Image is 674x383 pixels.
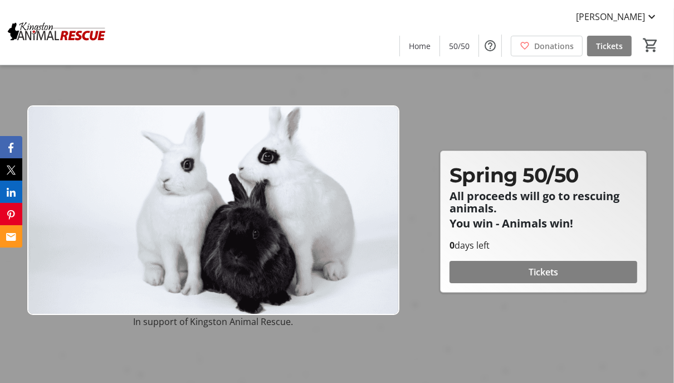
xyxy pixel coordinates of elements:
span: Spring 50/50 [450,163,579,187]
button: [PERSON_NAME] [567,8,667,26]
span: 50/50 [449,40,470,52]
span: 0 [450,239,455,251]
p: In support of Kingston Animal Rescue. [27,315,399,328]
p: days left [450,239,637,252]
a: 50/50 [440,36,478,56]
a: Tickets [587,36,632,56]
span: Tickets [529,265,558,279]
strong: All proceeds will go to rescuing animals. [450,188,622,216]
a: Donations [511,36,583,56]
button: Tickets [450,261,637,283]
img: Campaign CTA Media Photo [27,105,399,315]
img: Kingston Animal Rescue's Logo [7,4,106,60]
strong: You win - Animals win! [450,216,573,231]
button: Help [479,35,501,57]
button: Cart [641,35,661,55]
a: Home [400,36,439,56]
span: [PERSON_NAME] [576,10,645,23]
span: Tickets [596,40,623,52]
span: Home [409,40,431,52]
span: Donations [534,40,574,52]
